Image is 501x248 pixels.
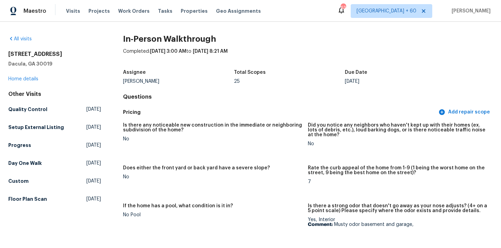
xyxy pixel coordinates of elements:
a: Progress[DATE] [8,139,101,151]
a: Home details [8,77,38,81]
h4: Questions [123,93,493,100]
a: Quality Control[DATE] [8,103,101,116]
div: Completed: to [123,48,493,66]
h5: Is there a strong odor that doesn't go away as your nose adjusts? (4+ on a 5 point scale) Please ... [308,204,487,213]
b: Comment: [308,222,333,227]
a: Custom[DATE] [8,175,101,187]
span: Work Orders [118,8,150,14]
span: [PERSON_NAME] [449,8,491,14]
h5: Floor Plan Scan [8,196,47,202]
a: All visits [8,37,32,41]
h2: [STREET_ADDRESS] [8,51,101,58]
h5: Is there any noticeable new construction in the immediate or neighboring subdivision of the home? [123,123,302,132]
span: Maestro [23,8,46,14]
h5: Rate the curb appeal of the home from 1-9 (1 being the worst home on the street, 9 being the best... [308,166,487,175]
h5: Pricing [123,109,437,116]
span: [DATE] [86,142,101,149]
div: [DATE] [345,79,456,84]
h5: Assignee [123,70,146,75]
h5: Setup External Listing [8,124,64,131]
span: [DATE] 3:00 AM [150,49,186,54]
h5: Day One Walk [8,160,42,167]
h5: Does either the front yard or back yard have a severe slope? [123,166,270,170]
h5: Total Scopes [234,70,266,75]
span: Geo Assignments [216,8,261,14]
span: [DATE] [86,106,101,113]
div: 25 [234,79,345,84]
div: No Pool [123,212,302,217]
div: Yes, Interior [308,217,487,227]
h2: In-Person Walkthrough [123,36,493,42]
span: [DATE] [86,196,101,202]
span: Tasks [158,9,172,13]
span: Visits [66,8,80,14]
h5: Due Date [345,70,367,75]
div: 636 [341,4,346,11]
span: [DATE] [86,160,101,167]
div: 7 [308,179,487,184]
a: Day One Walk[DATE] [8,157,101,169]
h5: Progress [8,142,31,149]
span: Add repair scope [440,108,490,117]
h5: Custom [8,178,29,185]
h5: Quality Control [8,106,47,113]
div: No [123,137,302,141]
span: [DATE] [86,178,101,185]
h5: Did you notice any neighbors who haven't kept up with their homes (ex. lots of debris, etc.), lou... [308,123,487,137]
a: Floor Plan Scan[DATE] [8,193,101,205]
div: [PERSON_NAME] [123,79,234,84]
span: [DATE] [86,124,101,131]
div: No [123,175,302,179]
p: Musty odor basement and garage, [308,222,487,227]
span: Properties [181,8,208,14]
a: Setup External Listing[DATE] [8,121,101,133]
h5: If the home has a pool, what condition is it in? [123,204,233,208]
div: No [308,141,487,146]
h5: Dacula, GA 30019 [8,60,101,67]
span: [GEOGRAPHIC_DATA] + 60 [357,8,416,14]
span: Projects [88,8,110,14]
div: Other Visits [8,91,101,98]
button: Add repair scope [437,106,493,119]
span: [DATE] 8:21 AM [193,49,228,54]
